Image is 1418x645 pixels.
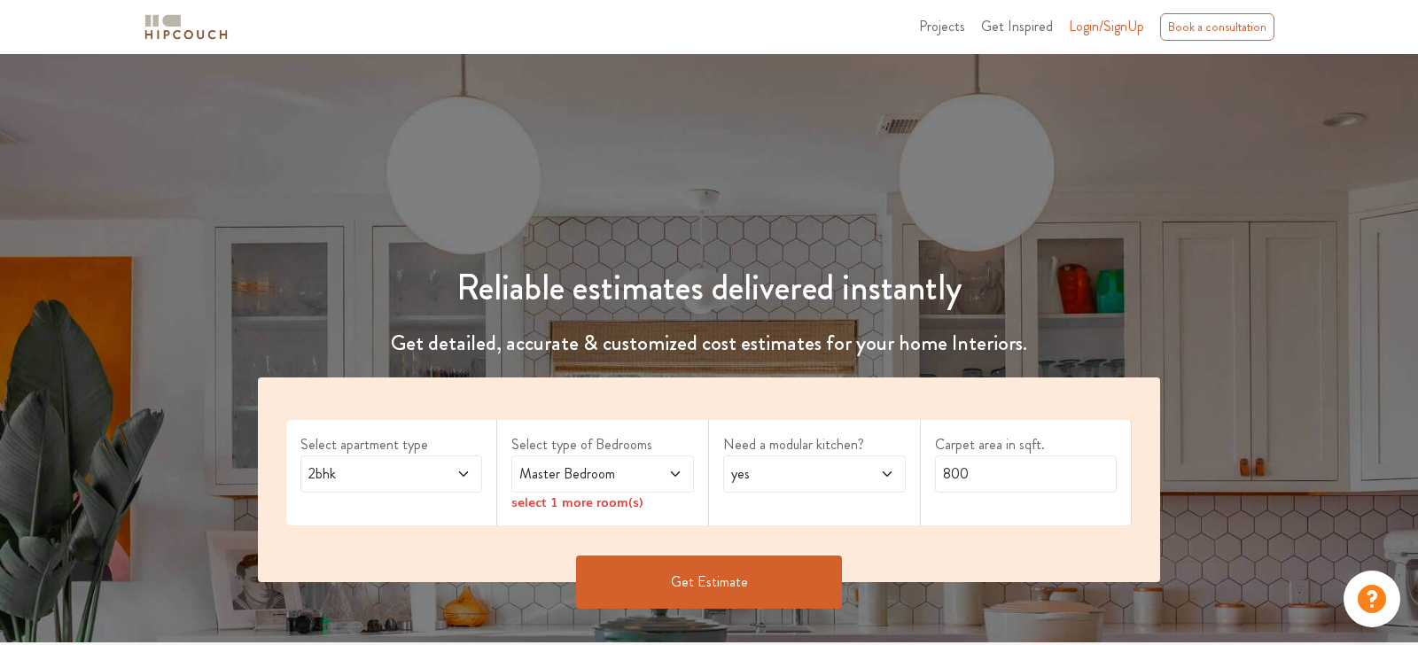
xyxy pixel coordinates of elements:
[935,455,1118,493] input: Enter area sqft
[576,556,842,609] button: Get Estimate
[142,12,230,43] img: logo-horizontal.svg
[247,330,1172,356] h4: Get detailed, accurate & customized cost estimates for your home Interiors.
[511,434,694,455] label: Select type of Bedrooms
[516,463,641,485] span: Master Bedroom
[300,434,483,455] label: Select apartment type
[511,493,694,511] div: select 1 more room(s)
[142,7,230,47] span: logo-horizontal.svg
[935,434,1118,455] label: Carpet area in sqft.
[305,463,430,485] span: 2bhk
[919,16,965,36] span: Projects
[1160,13,1274,41] div: Book a consultation
[981,16,1053,36] span: Get Inspired
[723,434,906,455] label: Need a modular kitchen?
[247,267,1172,309] h1: Reliable estimates delivered instantly
[728,463,853,485] span: yes
[1069,16,1144,36] span: Login/SignUp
